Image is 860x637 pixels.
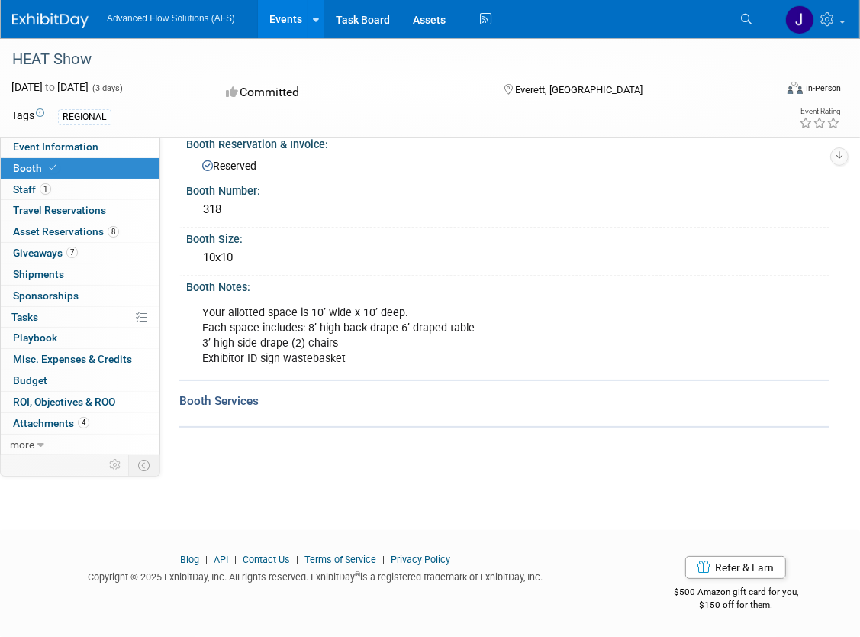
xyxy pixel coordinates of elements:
[1,264,159,285] a: Shipments
[13,225,119,238] span: Asset Reservations
[799,108,840,115] div: Event Rating
[1,392,159,412] a: ROI, Objectives & ROO
[7,46,759,73] div: HEAT Show
[515,84,643,95] span: Everett, [GEOGRAPHIC_DATA]
[58,109,111,125] div: REGIONAL
[13,268,64,280] span: Shipments
[11,108,44,125] td: Tags
[198,246,818,270] div: 10x10
[13,331,57,344] span: Playbook
[1,307,159,328] a: Tasks
[186,133,829,152] div: Booth Reservation & Invoice:
[1,221,159,242] a: Asset Reservations8
[785,5,814,34] img: Jeff Rizner
[243,554,290,565] a: Contact Us
[11,81,89,93] span: [DATE] [DATE]
[180,554,199,565] a: Blog
[201,554,211,565] span: |
[1,158,159,179] a: Booth
[13,353,132,365] span: Misc. Expenses & Credits
[230,554,240,565] span: |
[712,79,841,102] div: Event Format
[805,82,841,94] div: In-Person
[1,370,159,391] a: Budget
[1,137,159,157] a: Event Information
[13,141,98,153] span: Event Information
[214,554,228,565] a: API
[13,417,89,429] span: Attachments
[13,162,60,174] span: Booth
[13,204,106,216] span: Travel Reservations
[355,571,360,579] sup: ®
[179,393,829,409] div: Booth Services
[12,13,89,28] img: ExhibitDay
[66,247,78,258] span: 7
[643,576,830,611] div: $500 Amazon gift card for you,
[304,554,376,565] a: Terms of Service
[1,179,159,200] a: Staff1
[11,567,620,584] div: Copyright © 2025 ExhibitDay, Inc. All rights reserved. ExhibitDay is a registered trademark of Ex...
[13,289,79,302] span: Sponsorships
[378,554,388,565] span: |
[1,413,159,434] a: Attachments4
[13,247,78,259] span: Giveaways
[222,79,479,106] div: Committed
[13,183,51,196] span: Staff
[186,179,829,199] div: Booth Number:
[186,228,829,247] div: Booth Size:
[1,200,159,221] a: Travel Reservations
[40,183,51,195] span: 1
[788,82,803,94] img: Format-Inperson.png
[10,438,34,451] span: more
[13,396,115,408] span: ROI, Objectives & ROO
[192,298,697,374] div: Your allotted space is 10’ wide x 10’ deep. Each space includes: 8’ high back drape 6’ draped tab...
[107,13,235,24] span: Advanced Flow Solutions (AFS)
[43,81,57,93] span: to
[1,243,159,264] a: Giveaways7
[11,311,38,323] span: Tasks
[685,556,786,579] a: Refer & Earn
[643,599,830,612] div: $150 off for them.
[1,286,159,306] a: Sponsorships
[49,163,56,172] i: Booth reservation complete
[13,374,47,386] span: Budget
[186,276,829,295] div: Booth Notes:
[1,349,159,370] a: Misc. Expenses & Credits
[391,554,450,565] a: Privacy Policy
[1,328,159,348] a: Playbook
[108,226,119,238] span: 8
[198,198,818,221] div: 318
[78,417,89,428] span: 4
[129,455,160,475] td: Toggle Event Tabs
[102,455,129,475] td: Personalize Event Tab Strip
[1,435,159,455] a: more
[198,154,818,173] div: Reserved
[292,554,302,565] span: |
[91,83,123,93] span: (3 days)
